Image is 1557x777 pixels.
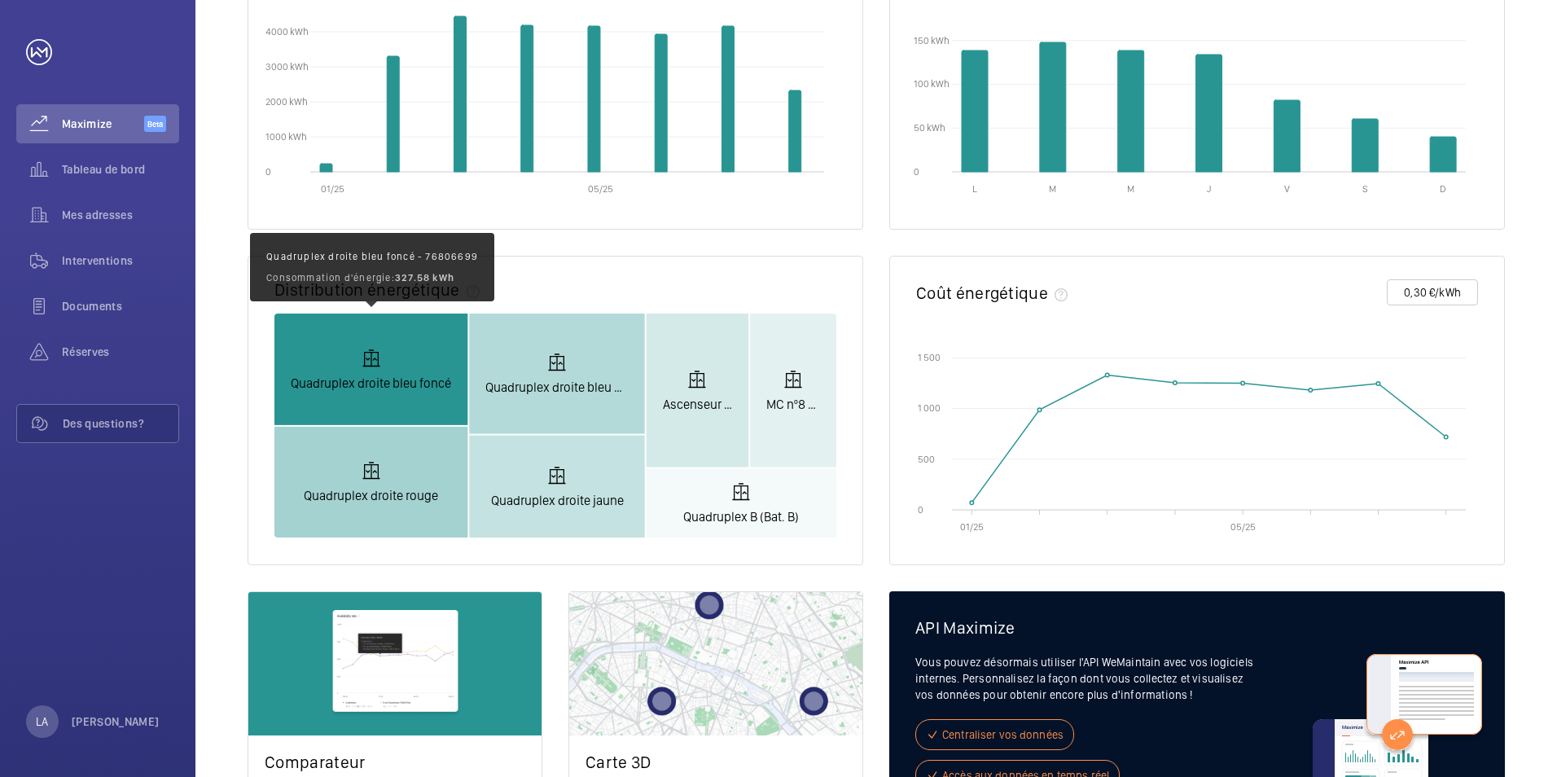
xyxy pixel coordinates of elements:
text: 150 kWh [914,34,950,46]
text: 1 500 [918,352,941,363]
h2: Carte 3D [586,752,846,772]
text: 100 kWh [914,78,950,90]
path: 2025-06-01T00:00:00.000 3 939,07 [655,34,667,172]
h2: Comparateur [265,752,525,772]
path: mercredi 138,66 [1118,50,1144,172]
path: 2025-01-01T00:00:00.000 236,79 [320,164,332,172]
h4: API Maximize [915,617,1479,638]
text: D [1440,183,1446,195]
span: Interventions [62,252,179,269]
path: 2025-08-01T00:00:00.000 2 335,81 [789,90,801,172]
path: lundi 138,46 [962,50,988,172]
span: Centraliser vos données [942,727,1064,743]
text: S [1362,183,1368,195]
path: 2025-04-01T00:00:00.000 4 181,55 [521,25,533,172]
path: 2025-05-01T00:00:00.000 4 167,8 [588,26,600,172]
span: Des questions? [63,415,178,432]
h2: Coût énergétique [916,283,1048,303]
p: [PERSON_NAME] [72,713,160,730]
text: 0 [914,165,919,177]
text: L [972,183,977,195]
path: 2025-03-01T00:00:00.000 4 434,05 [454,16,466,172]
text: 2000 kWh [265,95,308,107]
text: 01/25 [321,183,344,195]
p: LA [36,713,48,730]
p: Vous pouvez désormais utiliser l'API WeMaintain avec vos logiciels internes. Personnalisez la faç... [915,654,1253,703]
span: Beta [144,116,166,132]
path: samedi 60,34 [1352,119,1378,172]
path: vendredi 81,58 [1274,100,1300,172]
path: 2025-07-01T00:00:00.000 4 154,59 [721,26,734,172]
text: M [1127,183,1134,195]
text: 05/25 [1230,521,1256,533]
path: jeudi 133,89 [1196,55,1222,172]
text: 3000 kWh [265,60,309,72]
text: 4000 kWh [265,25,309,37]
span: Maximize [62,116,144,132]
button: 0,30 €/kWh [1387,279,1478,305]
text: 01/25 [960,521,984,533]
text: 1000 kWh [265,130,307,142]
h2: Distribution énergétique [274,279,460,300]
text: 500 [918,454,935,465]
text: 0 [265,165,271,177]
path: dimanche 40,43 [1430,137,1456,172]
text: 50 kWh [914,122,945,134]
text: 05/25 [588,183,613,195]
path: 2025-02-01T00:00:00.000 3 293,75 [387,56,399,172]
text: M [1049,183,1056,195]
text: 1 000 [918,402,941,414]
span: Mes adresses [62,207,179,223]
span: Réserves [62,344,179,360]
span: Documents [62,298,179,314]
path: mardi 147,51 [1040,42,1066,172]
text: 0 [918,504,923,516]
text: J [1207,183,1212,195]
text: V [1284,183,1290,195]
span: Tableau de bord [62,161,179,178]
